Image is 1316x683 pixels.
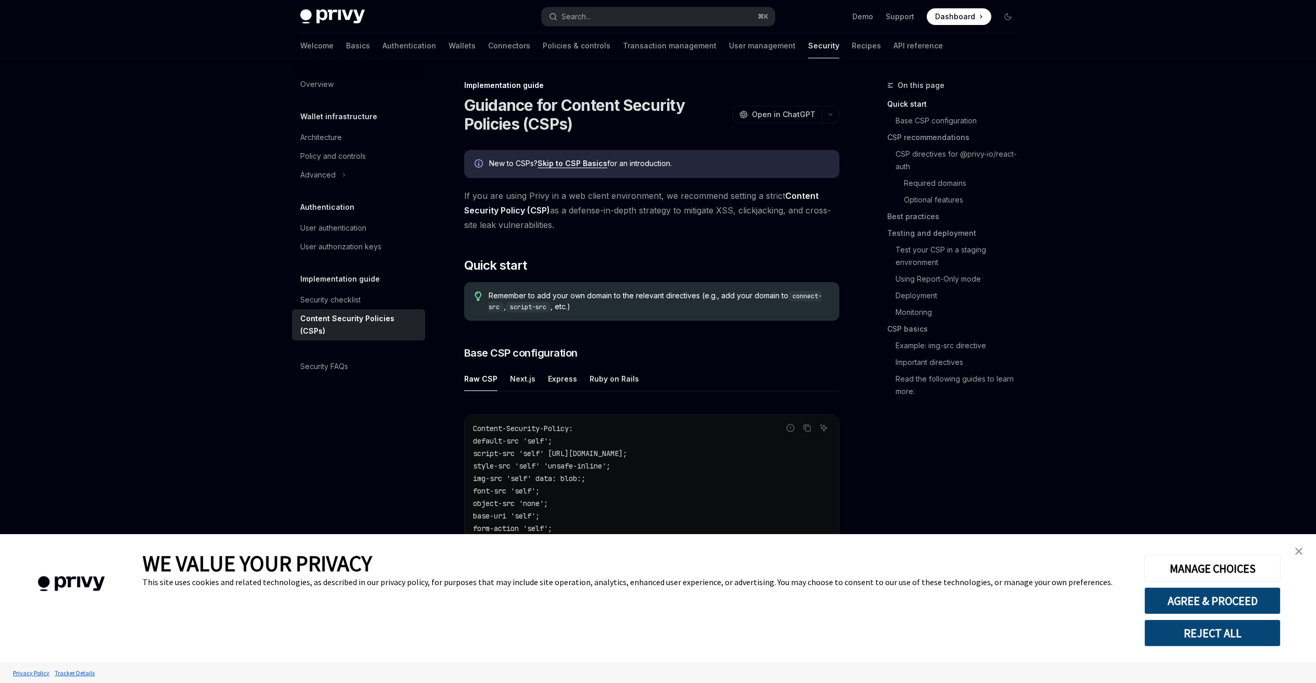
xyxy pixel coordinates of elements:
span: On this page [898,79,944,92]
img: close banner [1295,548,1302,555]
h1: Guidance for Content Security Policies (CSPs) [464,96,729,133]
button: Express [548,366,577,391]
span: If you are using Privy in a web client environment, we recommend setting a strict as a defense-in... [464,188,839,232]
code: script-src [506,302,551,312]
button: AGREE & PROCEED [1144,587,1281,614]
a: Testing and deployment [887,225,1025,242]
a: Overview [292,75,425,94]
a: Required domains [887,175,1025,192]
div: Architecture [300,131,342,144]
a: Using Report-Only mode [887,271,1025,287]
div: Policy and controls [300,150,366,162]
a: Policies & controls [543,33,610,58]
a: Basics [346,33,370,58]
a: CSP directives for @privy-io/react-auth [887,146,1025,175]
span: ⌘ K [758,12,769,21]
a: Quick start [887,96,1025,112]
div: Advanced [300,169,336,181]
div: This site uses cookies and related technologies, as described in our privacy policy, for purposes... [143,577,1129,587]
a: Tracker Details [52,664,97,682]
span: font-src 'self'; [473,486,540,496]
button: Ask AI [817,421,831,435]
span: Remember to add your own domain to the relevant directives (e.g., add your domain to , , etc.) [489,290,828,312]
a: Security FAQs [292,357,425,376]
a: API reference [893,33,943,58]
button: Toggle Advanced section [292,166,425,184]
div: New to CSPs? for an introduction. [489,158,829,170]
a: close banner [1288,541,1309,562]
button: Ruby on Rails [590,366,639,391]
img: dark logo [300,9,365,24]
span: base-uri 'self'; [473,511,540,521]
a: User authorization keys [292,237,425,256]
div: Content Security Policies (CSPs) [300,312,419,337]
a: Support [886,11,914,22]
a: Example: img-src directive [887,337,1025,354]
button: MANAGE CHOICES [1144,555,1281,582]
div: User authorization keys [300,241,381,253]
a: CSP basics [887,321,1025,337]
a: Connectors [488,33,530,58]
button: Open search [542,7,775,26]
h5: Authentication [300,201,354,213]
button: Copy the contents from the code block [800,421,814,435]
button: Raw CSP [464,366,497,391]
span: WE VALUE YOUR PRIVACY [143,550,372,577]
a: Transaction management [623,33,717,58]
span: Base CSP configuration [464,346,578,360]
h5: Wallet infrastructure [300,110,377,123]
div: Search... [561,10,591,23]
a: Deployment [887,287,1025,304]
a: Recipes [852,33,881,58]
span: Open in ChatGPT [752,109,815,120]
h5: Implementation guide [300,273,380,285]
button: Report incorrect code [784,421,797,435]
a: Skip to CSP Basics [538,159,607,168]
a: Policy and controls [292,147,425,166]
span: img-src 'self' data: blob:; [473,474,585,483]
a: Demo [852,11,873,22]
a: Wallets [449,33,476,58]
span: form-action 'self'; [473,524,552,533]
a: Welcome [300,33,334,58]
img: company logo [16,561,127,606]
a: Base CSP configuration [887,112,1025,129]
svg: Tip [475,292,482,301]
a: Optional features [887,192,1025,208]
a: Read the following guides to learn more: [887,371,1025,400]
div: Security checklist [300,294,361,306]
span: object-src 'none'; [473,499,548,508]
span: script-src 'self' [URL][DOMAIN_NAME]; [473,449,627,458]
a: Security checklist [292,290,425,309]
button: REJECT ALL [1144,619,1281,647]
a: Privacy Policy [10,664,52,682]
svg: Info [475,159,485,170]
a: Authentication [382,33,436,58]
a: Test your CSP in a staging environment [887,242,1025,271]
span: Quick start [464,257,527,274]
span: default-src 'self'; [473,436,552,446]
div: Overview [300,78,334,91]
div: User authentication [300,222,366,234]
a: User authentication [292,219,425,237]
a: Architecture [292,128,425,147]
a: Best practices [887,208,1025,225]
span: style-src 'self' 'unsafe-inline'; [473,461,610,471]
a: User management [729,33,796,58]
button: Open in ChatGPT [733,106,822,123]
div: Security FAQs [300,360,348,373]
a: Dashboard [927,8,991,25]
a: Monitoring [887,304,1025,321]
a: Security [808,33,839,58]
a: Content Security Policies (CSPs) [292,309,425,340]
span: Content-Security-Policy: [473,424,573,433]
button: Next.js [510,366,535,391]
span: Dashboard [935,11,975,22]
code: connect-src [489,291,822,312]
a: CSP recommendations [887,129,1025,146]
button: Toggle dark mode [1000,8,1016,25]
div: Implementation guide [464,80,839,91]
a: Important directives [887,354,1025,371]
